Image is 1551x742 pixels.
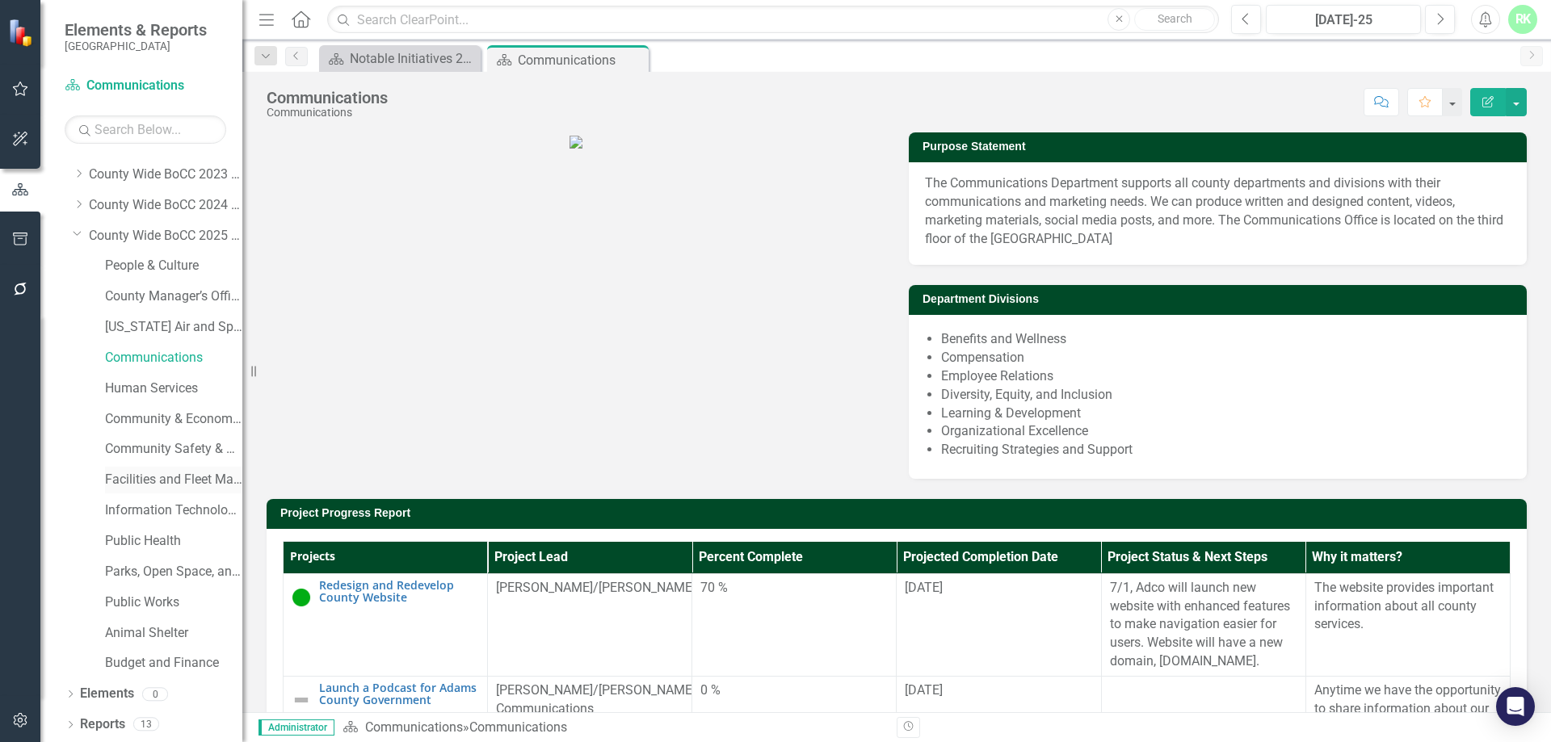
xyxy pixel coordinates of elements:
[941,367,1511,386] li: Employee Relations
[469,719,567,735] div: Communications
[343,719,885,737] div: »
[267,107,388,119] div: Communications
[8,18,36,46] img: ClearPoint Strategy
[323,48,477,69] a: Notable Initiatives 2023 Report
[941,441,1511,459] li: Recruiting Strategies and Support
[258,719,334,736] span: Administrator
[105,501,242,520] a: Information Technology and Innovation
[897,573,1101,676] td: Double-Click to Edit
[105,563,242,581] a: Parks, Open Space, and Cultural Arts
[105,624,242,643] a: Animal Shelter
[105,532,242,551] a: Public Health
[89,196,242,215] a: County Wide BoCC 2024 Goals
[496,681,683,719] p: [PERSON_NAME]/[PERSON_NAME], Communications
[1134,8,1215,31] button: Search
[105,593,242,612] a: Public Works
[105,440,242,459] a: Community Safety & Well-Being
[89,227,242,245] a: County Wide BoCC 2025 Goals
[319,604,454,617] span: County Wide BoCC 2025 Goals
[105,349,242,367] a: Communications
[292,588,311,607] img: over 50%
[350,48,477,69] div: Notable Initiatives 2023 Report
[925,174,1511,248] p: The Communications Department supports all county departments and divisions with their communicat...
[941,330,1511,349] li: Benefits and Wellness
[267,89,388,107] div: Communications
[80,715,125,734] a: Reports
[284,573,488,676] td: Double-Click to Edit Right Click for Context Menu
[80,685,134,703] a: Elements
[105,471,242,489] a: Facilities and Fleet Management
[280,507,1519,519] h3: Project Progress Report
[1101,573,1305,676] td: Double-Click to Edit
[518,50,645,70] div: Communications
[365,719,463,735] a: Communications
[1496,687,1535,726] div: Open Intercom Messenger
[941,349,1511,367] li: Compensation
[488,573,692,676] td: Double-Click to Edit
[905,682,943,698] span: [DATE]
[65,77,226,95] a: Communications
[1508,5,1537,34] button: RK
[941,422,1511,441] li: Organizational Excellence
[105,410,242,429] a: Community & Economic Development
[105,379,242,398] a: Human Services
[105,287,242,306] a: County Manager’s Office
[923,140,1519,153] h3: Purpose Statement
[692,573,897,676] td: Double-Click to Edit
[105,654,242,673] a: Budget and Finance
[923,293,1519,305] h3: Department Divisions
[941,405,1511,423] li: Learning & Development
[941,386,1511,405] li: Diversity, Equity, and Inclusion
[905,580,943,595] span: [DATE]
[1110,580,1290,669] span: 7/1, Adco will launch new website with enhanced features to make navigation easier for users. Web...
[142,687,168,701] div: 0
[570,136,582,149] img: AdamsCo_logo_rgb.png
[133,718,159,732] div: 13
[105,257,242,275] a: People & Culture
[65,115,226,144] input: Search Below...
[292,690,311,710] img: Not Defined
[319,706,454,719] span: County Wide BoCC 2025 Goals
[319,681,479,706] a: Launch a Podcast for Adams County Government
[1158,12,1192,25] span: Search
[1305,573,1510,676] td: Double-Click to Edit
[319,579,479,604] a: Redesign and Redevelop County Website
[327,6,1219,34] input: Search ClearPoint...
[65,40,207,52] small: [GEOGRAPHIC_DATA]
[1314,579,1502,635] p: The website provides important information about all county services.
[1266,5,1421,34] button: [DATE]-25
[496,579,683,597] p: [PERSON_NAME]/[PERSON_NAME]
[700,681,888,700] div: 0 %
[700,579,888,597] div: 70 %
[65,20,207,40] span: Elements & Reports
[105,318,242,337] a: [US_STATE] Air and Space Port
[89,166,242,184] a: County Wide BoCC 2023 Goals
[1271,10,1415,30] div: [DATE]-25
